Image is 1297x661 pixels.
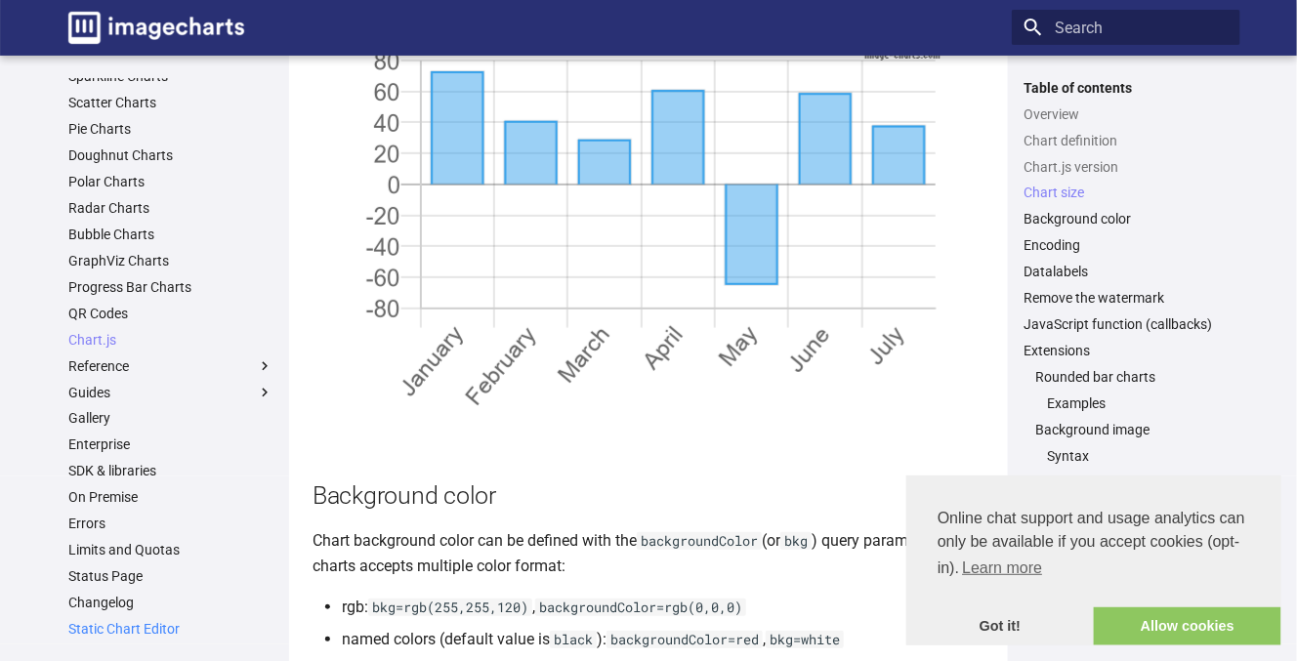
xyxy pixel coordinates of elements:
a: Errors [68,515,273,532]
a: Extensions [1024,342,1229,359]
img: logo [68,12,244,44]
a: Overview [1024,105,1229,123]
a: Scatter Charts [68,94,273,111]
a: Enterprise [68,435,273,453]
li: named colors (default value is ): , [342,627,984,652]
label: Table of contents [1012,79,1240,97]
a: JavaScript function (callbacks) [1024,315,1229,333]
code: bkg [780,532,812,550]
a: dismiss cookie message [906,607,1094,646]
input: Search [1012,10,1240,45]
a: Radar Charts [68,199,273,217]
nav: Extensions [1024,368,1229,491]
a: Gallery [68,409,273,427]
code: backgroundColor=rgb(0,0,0) [535,599,746,616]
a: Background image [1035,421,1229,438]
a: Remove the watermark [1024,289,1229,307]
a: Chart.js version [1024,157,1229,175]
code: backgroundColor=red [607,631,763,648]
h2: Background color [313,478,984,513]
nav: Background image [1035,447,1229,491]
a: Rounded bar charts [1035,368,1229,386]
a: Limits and Quotas [68,541,273,558]
a: Changelog [68,594,273,611]
img: https://d33wubrfki0l68.cloudfront.net/78a93fc35b114c6d090f2764fee1221fe7dd9c7a/a3a04/chart.js/ind... [356,49,941,439]
label: Guides [68,383,273,400]
p: Chart background color can be defined with the (or ) query parameter. Image charts accepts multip... [313,528,984,578]
a: Image-Charts documentation [61,4,252,52]
div: cookieconsent [906,475,1281,645]
a: Background color [1024,210,1229,227]
a: Polar Charts [68,173,273,190]
a: Pie Charts [68,120,273,138]
span: Online chat support and usage analytics can only be available if you accept cookies (opt-in). [938,507,1250,583]
label: Reference [68,357,273,375]
code: bkg=rgb(255,255,120) [368,599,532,616]
code: backgroundColor [637,532,762,550]
a: Chart.js [68,331,273,349]
a: Syntax [1047,447,1229,465]
a: Doughnut Charts [68,146,273,164]
a: Bubble Charts [68,226,273,243]
a: learn more about cookies [959,554,1045,583]
code: black [550,631,597,648]
a: Examples [1047,474,1229,491]
a: Examples [1047,394,1229,412]
a: Progress Bar Charts [68,278,273,296]
a: allow cookies [1094,607,1281,646]
nav: Table of contents [1012,79,1240,491]
a: Static Chart Editor [68,620,273,638]
a: SDK & libraries [68,462,273,479]
a: Datalabels [1024,263,1229,280]
a: On Premise [68,488,273,506]
a: GraphViz Charts [68,252,273,269]
code: bkg=white [766,631,844,648]
a: Chart size [1024,184,1229,201]
a: Status Page [68,567,273,585]
a: QR Codes [68,305,273,322]
a: Chart definition [1024,132,1229,149]
a: Encoding [1024,236,1229,254]
nav: Rounded bar charts [1035,394,1229,412]
li: rgb: , [342,595,984,620]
